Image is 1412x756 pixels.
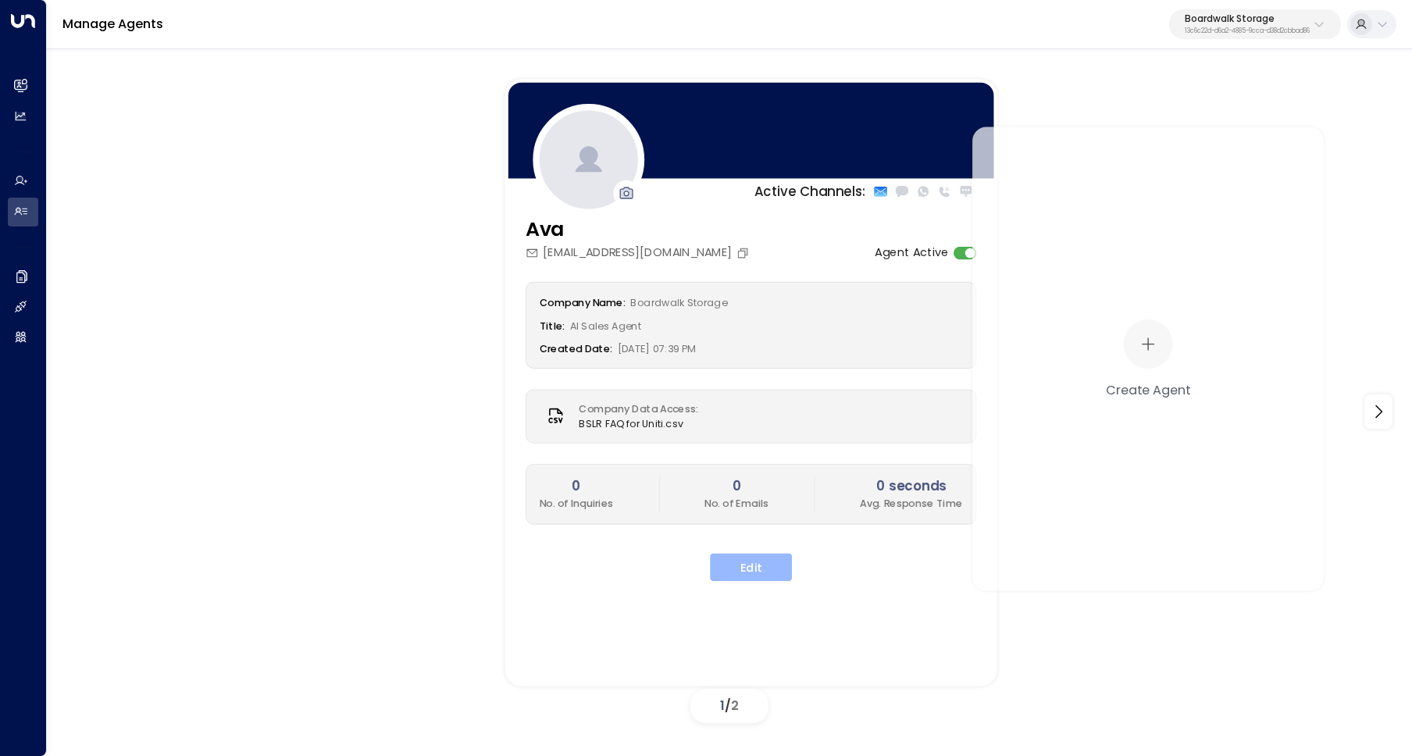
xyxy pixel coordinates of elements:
[704,495,768,510] p: No. of Emails
[618,341,696,355] span: [DATE] 07:39 PM
[526,244,754,261] div: [EMAIL_ADDRESS][DOMAIN_NAME]
[1106,380,1190,398] div: Create Agent
[540,476,614,495] h2: 0
[570,319,641,333] span: AI Sales Agent
[754,181,866,201] p: Active Channels:
[875,244,949,261] label: Agent Active
[731,697,739,715] span: 2
[860,476,962,495] h2: 0 seconds
[540,341,612,355] label: Created Date:
[540,319,565,333] label: Title:
[526,214,754,244] h3: Ava
[579,401,698,416] label: Company Data Access:
[710,553,792,581] button: Edit
[540,495,614,510] p: No. of Inquiries
[540,295,626,309] label: Company Name:
[704,476,768,495] h2: 0
[630,295,727,309] span: Boardwalk Storage
[62,15,163,33] a: Manage Agents
[690,689,768,723] div: /
[860,495,962,510] p: Avg. Response Time
[1185,28,1310,34] p: 13c6c22d-d6a2-4885-9cca-d38d2cbbad86
[720,697,725,715] span: 1
[1185,14,1310,23] p: Boardwalk Storage
[579,416,707,431] span: BSLR FAQ for Uniti.csv
[736,246,754,259] button: Copy
[1169,9,1341,39] button: Boardwalk Storage13c6c22d-d6a2-4885-9cca-d38d2cbbad86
